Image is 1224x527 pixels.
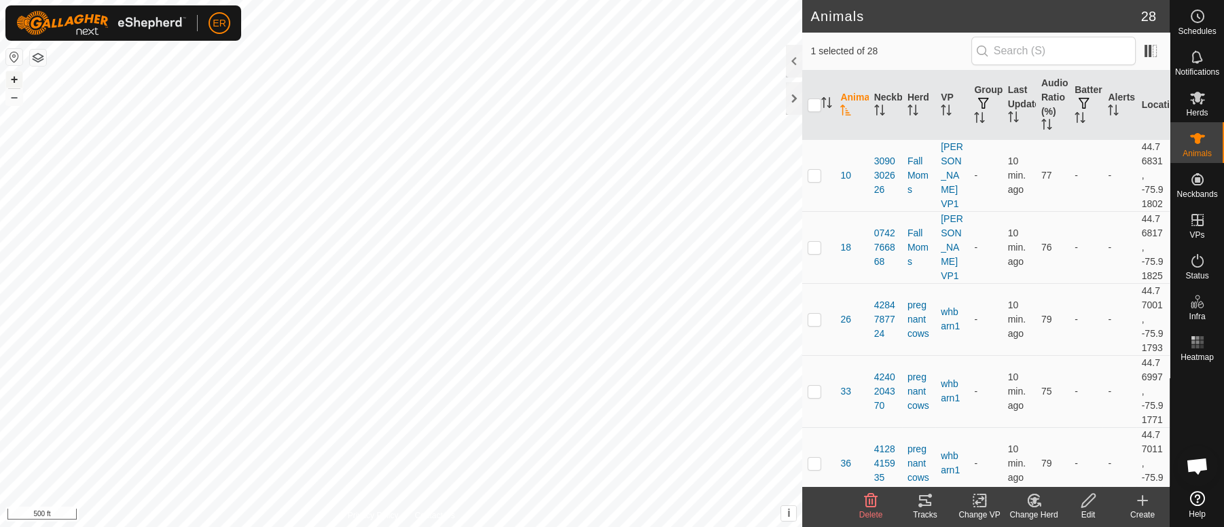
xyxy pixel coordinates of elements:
span: 26 [840,312,851,327]
a: whbarn1 [941,378,960,403]
span: Aug 31, 2025, 7:50 AM [1008,299,1026,339]
span: Aug 31, 2025, 7:50 AM [1008,156,1026,195]
span: 28 [1141,6,1156,26]
span: Animals [1183,149,1212,158]
p-sorticon: Activate to sort [941,107,952,117]
p-sorticon: Activate to sort [974,114,985,125]
td: - [969,283,1002,355]
span: Status [1185,272,1208,280]
td: - [1102,427,1136,499]
span: Neckbands [1176,190,1217,198]
div: Change Herd [1007,509,1061,521]
td: - [1069,427,1102,499]
button: – [6,89,22,105]
th: Location [1136,71,1170,140]
p-sorticon: Activate to sort [874,107,885,117]
p-sorticon: Activate to sort [821,99,832,110]
td: - [969,139,1002,211]
td: 44.77001, -75.91793 [1136,283,1170,355]
td: - [1069,211,1102,283]
th: Battery [1069,71,1102,140]
div: pregnant cows [907,370,930,413]
div: 4240204370 [874,370,897,413]
a: Contact Us [414,509,454,522]
div: Create [1115,509,1170,521]
span: Aug 31, 2025, 7:50 AM [1008,371,1026,411]
div: 4128415935 [874,442,897,485]
span: ER [213,16,226,31]
td: 44.76997, -75.91771 [1136,355,1170,427]
div: pregnant cows [907,442,930,485]
td: - [969,427,1002,499]
div: Edit [1061,509,1115,521]
span: 36 [840,456,851,471]
div: 4284787724 [874,298,897,341]
span: Delete [859,510,883,520]
a: [PERSON_NAME] VP1 [941,213,963,281]
div: 0742766868 [874,226,897,269]
div: Fall Moms [907,226,930,269]
div: Change VP [952,509,1007,521]
td: - [969,211,1002,283]
td: 44.76817, -75.91825 [1136,211,1170,283]
span: 76 [1041,242,1052,253]
td: - [1102,139,1136,211]
span: 18 [840,240,851,255]
a: Help [1170,486,1224,524]
td: - [1069,355,1102,427]
td: - [1102,211,1136,283]
span: i [787,507,790,519]
p-sorticon: Activate to sort [1108,107,1119,117]
p-sorticon: Activate to sort [1041,121,1052,132]
th: Neckband [869,71,902,140]
span: 77 [1041,170,1052,181]
td: - [969,355,1002,427]
img: Gallagher Logo [16,11,186,35]
input: Search (S) [971,37,1136,65]
span: Aug 31, 2025, 7:50 AM [1008,228,1026,267]
td: - [1069,139,1102,211]
a: whbarn1 [941,450,960,475]
a: [PERSON_NAME] VP1 [941,141,963,209]
td: - [1102,355,1136,427]
span: 1 selected of 28 [810,44,971,58]
div: Fall Moms [907,154,930,197]
p-sorticon: Activate to sort [840,107,851,117]
div: 3090302626 [874,154,897,197]
span: Notifications [1175,68,1219,76]
td: - [1069,283,1102,355]
span: 79 [1041,458,1052,469]
th: Groups [969,71,1002,140]
span: 33 [840,384,851,399]
p-sorticon: Activate to sort [1008,113,1019,124]
th: Last Updated [1003,71,1036,140]
th: Herd [902,71,935,140]
a: whbarn1 [941,306,960,331]
td: 44.77011, -75.91788 [1136,427,1170,499]
th: VP [935,71,969,140]
div: pregnant cows [907,298,930,341]
span: Aug 31, 2025, 7:50 AM [1008,443,1026,483]
span: 79 [1041,314,1052,325]
span: Heatmap [1181,353,1214,361]
h2: Animals [810,8,1140,24]
p-sorticon: Activate to sort [907,107,918,117]
td: 44.76831, -75.91802 [1136,139,1170,211]
span: Schedules [1178,27,1216,35]
span: VPs [1189,231,1204,239]
span: Infra [1189,312,1205,321]
span: 10 [840,168,851,183]
button: Map Layers [30,50,46,66]
button: Reset Map [6,49,22,65]
th: Audio Ratio (%) [1036,71,1069,140]
span: Help [1189,510,1206,518]
th: Animal [835,71,868,140]
div: Tracks [898,509,952,521]
span: 75 [1041,386,1052,397]
button: i [781,506,796,521]
a: Open chat [1177,446,1218,486]
a: Privacy Policy [348,509,399,522]
p-sorticon: Activate to sort [1075,114,1085,125]
th: Alerts [1102,71,1136,140]
button: + [6,71,22,88]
